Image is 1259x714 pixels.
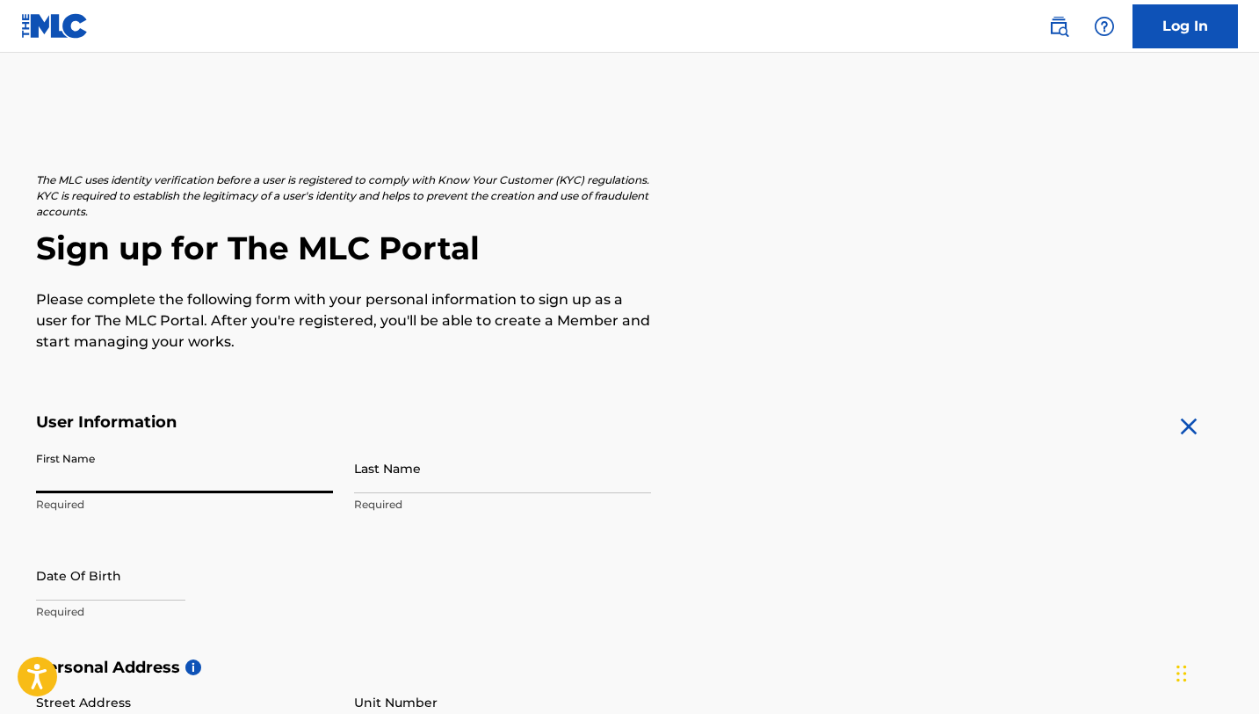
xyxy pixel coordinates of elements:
img: close [1175,412,1203,441]
a: Public Search [1041,9,1076,44]
h5: Personal Address [36,658,1224,678]
img: help [1094,16,1115,37]
div: Drag [1176,647,1187,700]
p: Please complete the following form with your personal information to sign up as a user for The ML... [36,289,651,353]
h2: Sign up for The MLC Portal [36,229,1224,268]
img: search [1048,16,1069,37]
div: Help [1087,9,1122,44]
span: i [185,659,201,675]
p: Required [36,604,333,620]
p: The MLC uses identity verification before a user is registered to comply with Know Your Customer ... [36,172,651,220]
h5: User Information [36,412,651,433]
p: Required [36,497,333,513]
img: MLC Logo [21,13,89,39]
a: Log In [1132,4,1238,48]
p: Required [354,497,651,513]
iframe: Chat Widget [1171,630,1259,714]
